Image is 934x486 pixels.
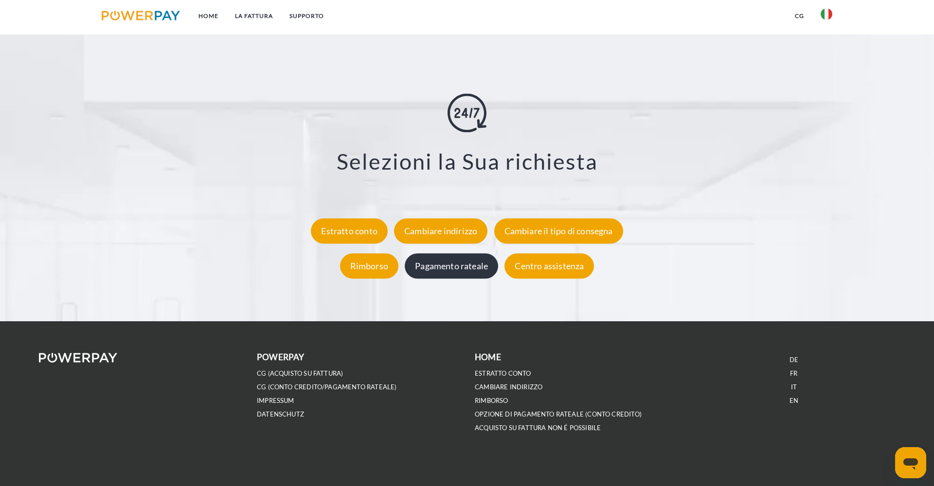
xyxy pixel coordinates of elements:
[475,369,531,378] a: ESTRATTO CONTO
[475,383,542,391] a: CAMBIARE INDIRIZZO
[448,93,486,132] img: online-shopping.svg
[475,410,642,418] a: OPZIONE DI PAGAMENTO RATEALE (Conto Credito)
[494,219,623,244] div: Cambiare il tipo di consegna
[492,226,626,237] a: Cambiare il tipo di consegna
[257,397,294,405] a: IMPRESSUM
[821,8,832,20] img: it
[475,397,508,405] a: RIMBORSO
[59,148,875,175] h3: Selezioni la Sua richiesta
[502,261,596,272] a: Centro assistenza
[504,254,594,279] div: Centro assistenza
[227,7,281,25] a: LA FATTURA
[895,447,926,478] iframe: Pulsante per aprire la finestra di messaggistica
[281,7,332,25] a: Supporto
[308,226,390,237] a: Estratto conto
[190,7,227,25] a: Home
[405,254,498,279] div: Pagamento rateale
[787,7,812,25] a: CG
[257,410,304,418] a: DATENSCHUTZ
[790,356,798,364] a: DE
[392,226,490,237] a: Cambiare indirizzo
[39,353,117,363] img: logo-powerpay-white.svg
[790,397,798,405] a: EN
[102,11,180,20] img: logo-powerpay.svg
[340,254,398,279] div: Rimborso
[257,369,343,378] a: CG (Acquisto su fattura)
[402,261,501,272] a: Pagamento rateale
[475,424,601,432] a: ACQUISTO SU FATTURA NON É POSSIBILE
[311,219,388,244] div: Estratto conto
[790,369,797,378] a: FR
[338,261,401,272] a: Rimborso
[257,383,396,391] a: CG (Conto Credito/Pagamento rateale)
[791,383,797,391] a: IT
[257,352,304,362] b: POWERPAY
[394,219,487,244] div: Cambiare indirizzo
[475,352,501,362] b: Home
